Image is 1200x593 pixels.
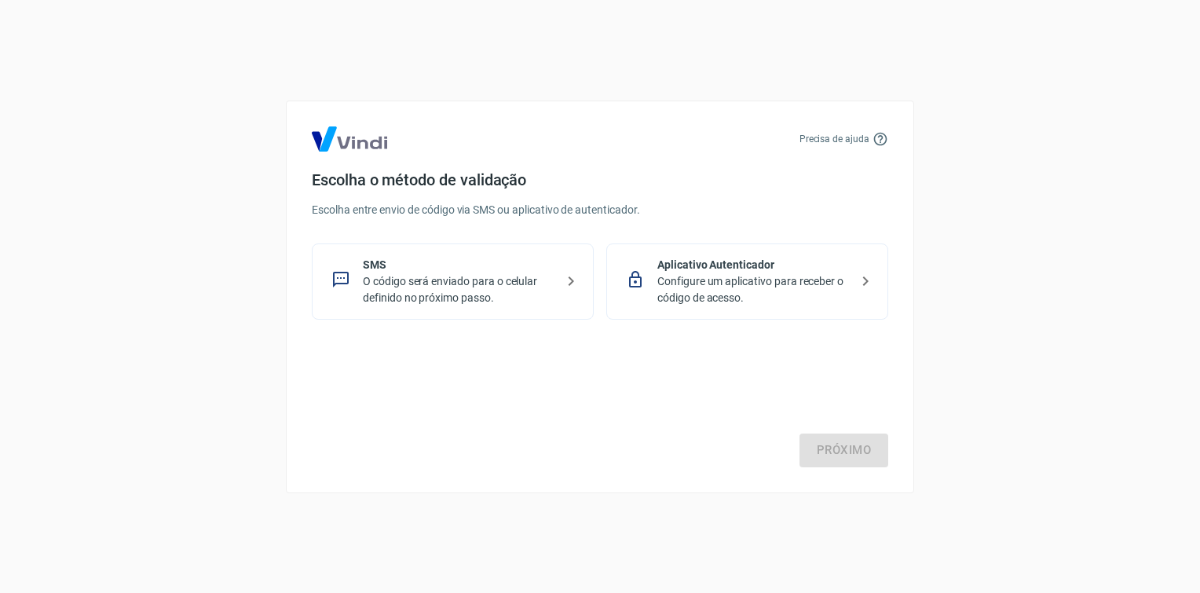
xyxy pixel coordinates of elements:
p: Escolha entre envio de código via SMS ou aplicativo de autenticador. [312,202,888,218]
h4: Escolha o método de validação [312,170,888,189]
p: SMS [363,257,555,273]
p: O código será enviado para o celular definido no próximo passo. [363,273,555,306]
p: Precisa de ajuda [799,132,869,146]
p: Configure um aplicativo para receber o código de acesso. [657,273,850,306]
p: Aplicativo Autenticador [657,257,850,273]
div: Aplicativo AutenticadorConfigure um aplicativo para receber o código de acesso. [606,243,888,320]
div: SMSO código será enviado para o celular definido no próximo passo. [312,243,594,320]
img: Logo Vind [312,126,387,152]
